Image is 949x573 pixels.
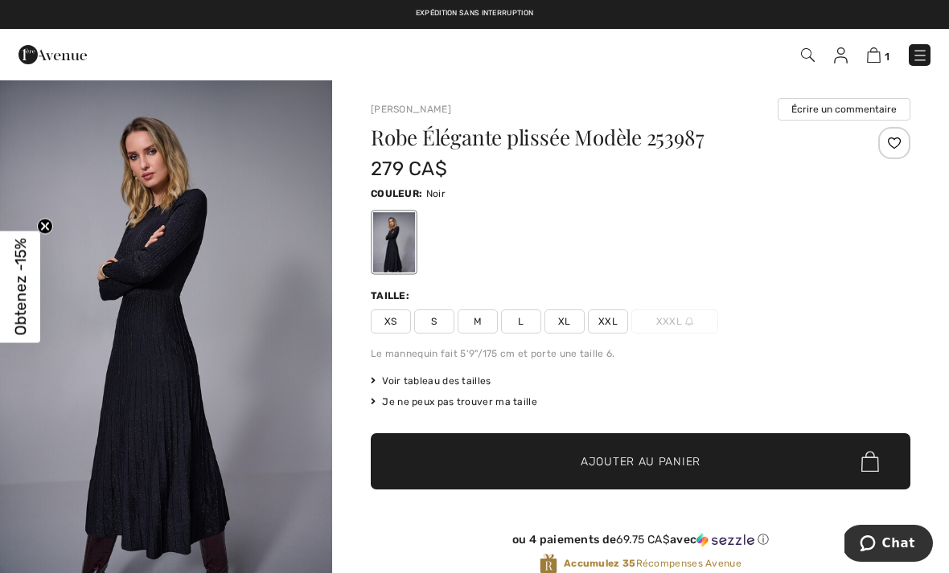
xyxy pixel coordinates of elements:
[371,127,820,148] h1: Robe Élégante plissée Modèle 253987
[885,51,889,63] span: 1
[616,533,670,546] span: 69.75 CA$
[564,556,742,571] span: Récompenses Avenue
[371,309,411,334] span: XS
[801,48,815,62] img: Recherche
[867,47,881,63] img: Panier d'achat
[18,46,87,61] a: 1ère Avenue
[696,533,754,547] img: Sezzle
[861,451,879,472] img: Bag.svg
[37,218,53,234] button: Close teaser
[18,39,87,71] img: 1ère Avenue
[912,47,928,63] img: Menu
[778,98,910,121] button: Écrire un commentaire
[371,188,422,199] span: Couleur:
[426,188,446,199] span: Noir
[371,374,491,388] span: Voir tableau des tailles
[371,433,910,489] button: Ajouter au panier
[11,238,30,335] span: Obtenez -15%
[371,158,447,180] span: 279 CA$
[371,104,451,115] a: [PERSON_NAME]
[685,317,693,325] img: ring-m.svg
[588,309,628,334] span: XXL
[458,309,498,334] span: M
[867,45,889,64] a: 1
[373,212,415,272] div: Noir
[564,558,636,569] strong: Accumulez 35
[631,309,718,334] span: XXXL
[371,533,910,553] div: ou 4 paiements de69.75 CA$avecSezzle Cliquez pour en savoir plus sur Sezzle
[414,309,454,334] span: S
[371,533,910,547] div: ou 4 paiements de avec
[834,47,848,63] img: Mes infos
[371,289,413,303] div: Taille:
[371,395,910,409] div: Je ne peux pas trouver ma taille
[581,453,700,470] span: Ajouter au panier
[371,346,910,361] div: Le mannequin fait 5'9"/175 cm et porte une taille 6.
[501,309,541,334] span: L
[544,309,585,334] span: XL
[844,525,933,565] iframe: Ouvre un widget dans lequel vous pouvez chatter avec l’un de nos agents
